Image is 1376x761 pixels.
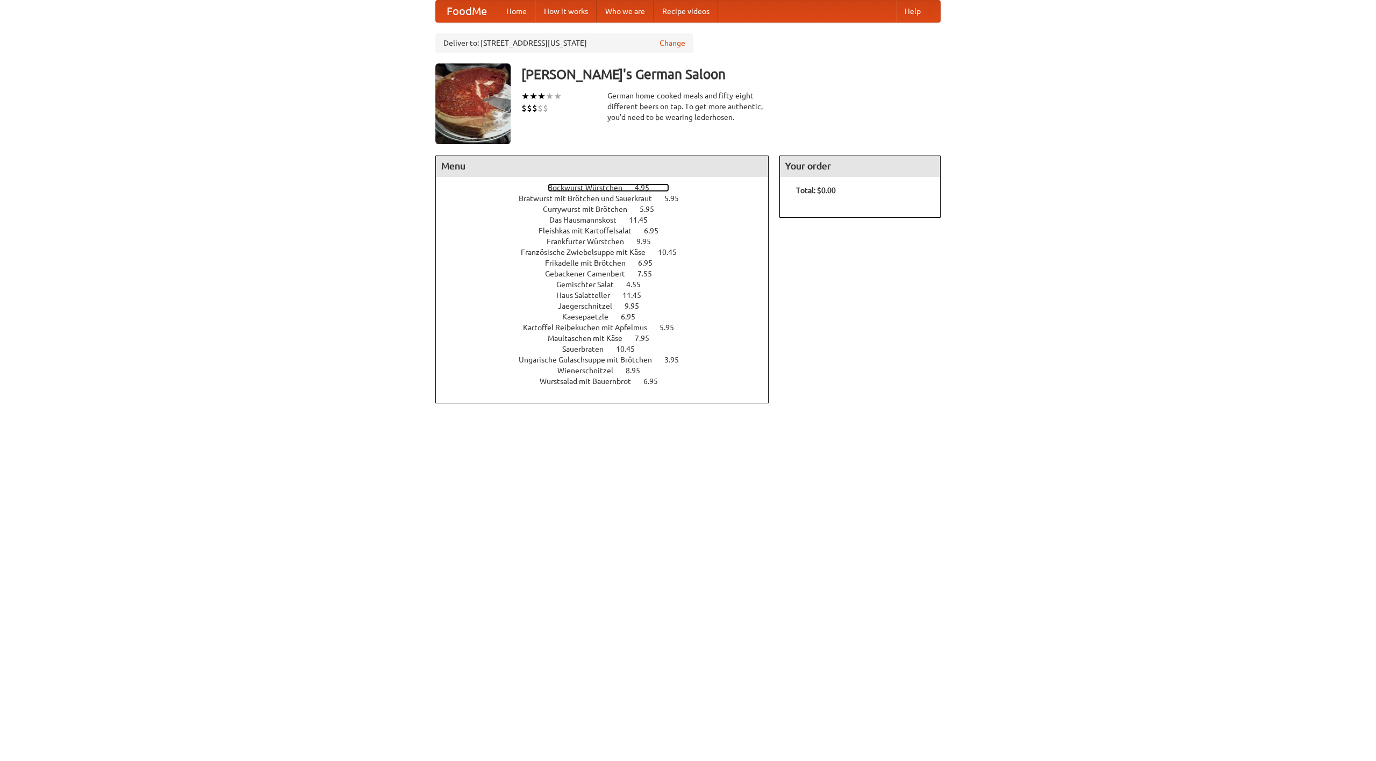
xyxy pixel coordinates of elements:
[635,334,660,343] span: 7.95
[635,183,660,192] span: 4.95
[521,248,697,257] a: Französische Zwiebelsuppe mit Käse 10.45
[523,323,694,332] a: Kartoffel Reibekuchen mit Apfelmus 5.95
[543,102,548,114] li: $
[780,155,940,177] h4: Your order
[521,248,656,257] span: Französische Zwiebelsuppe mit Käse
[549,216,668,224] a: Das Hausmannskost 11.45
[435,33,693,53] div: Deliver to: [STREET_ADDRESS][US_STATE]
[557,366,624,375] span: Wienerschnitzel
[537,90,546,102] li: ★
[547,237,671,246] a: Frankfurter Würstchen 9.95
[616,345,646,353] span: 10.45
[549,216,627,224] span: Das Hausmannskost
[540,377,642,386] span: Wurstsalad mit Bauernbrot
[548,334,633,343] span: Maultaschen mit Käse
[545,259,672,267] a: Frikadelle mit Brötchen 6.95
[535,1,597,22] a: How it works
[562,345,655,353] a: Sauerbraten 10.45
[640,205,665,214] span: 5.95
[521,102,527,114] li: $
[562,345,614,353] span: Sauerbraten
[527,102,532,114] li: $
[548,334,669,343] a: Maultaschen mit Käse 7.95
[658,248,687,257] span: 10.45
[519,355,663,364] span: Ungarische Gulaschsuppe mit Brötchen
[643,377,669,386] span: 6.95
[644,226,669,235] span: 6.95
[626,280,651,289] span: 4.55
[547,237,635,246] span: Frankfurter Würstchen
[537,102,543,114] li: $
[546,90,554,102] li: ★
[626,366,651,375] span: 8.95
[622,291,652,300] span: 11.45
[562,312,655,321] a: Kaesepaetzle 6.95
[625,302,650,310] span: 9.95
[529,90,537,102] li: ★
[519,194,699,203] a: Bratwurst mit Brötchen und Sauerkraut 5.95
[896,1,929,22] a: Help
[562,312,619,321] span: Kaesepaetzle
[521,63,941,85] h3: [PERSON_NAME]'s German Saloon
[545,269,636,278] span: Gebackener Camenbert
[654,1,718,22] a: Recipe videos
[436,1,498,22] a: FoodMe
[545,259,636,267] span: Frikadelle mit Brötchen
[660,323,685,332] span: 5.95
[436,155,768,177] h4: Menu
[557,366,660,375] a: Wienerschnitzel 8.95
[558,302,659,310] a: Jaegerschnitzel 9.95
[597,1,654,22] a: Who we are
[539,226,642,235] span: Fleishkas mit Kartoffelsalat
[607,90,769,123] div: German home-cooked meals and fifty-eight different beers on tap. To get more authentic, you'd nee...
[554,90,562,102] li: ★
[543,205,674,214] a: Currywurst mit Brötchen 5.95
[664,194,690,203] span: 5.95
[521,90,529,102] li: ★
[556,280,661,289] a: Gemischter Salat 4.55
[637,269,663,278] span: 7.55
[556,291,621,300] span: Haus Salatteller
[660,38,685,48] a: Change
[664,355,690,364] span: 3.95
[498,1,535,22] a: Home
[548,183,669,192] a: Bockwurst Würstchen 4.95
[532,102,537,114] li: $
[543,205,638,214] span: Currywurst mit Brötchen
[519,355,699,364] a: Ungarische Gulaschsuppe mit Brötchen 3.95
[523,323,658,332] span: Kartoffel Reibekuchen mit Apfelmus
[540,377,678,386] a: Wurstsalad mit Bauernbrot 6.95
[545,269,672,278] a: Gebackener Camenbert 7.55
[558,302,623,310] span: Jaegerschnitzel
[435,63,511,144] img: angular.jpg
[539,226,678,235] a: Fleishkas mit Kartoffelsalat 6.95
[548,183,633,192] span: Bockwurst Würstchen
[638,259,663,267] span: 6.95
[556,280,625,289] span: Gemischter Salat
[556,291,661,300] a: Haus Salatteller 11.45
[796,186,836,195] b: Total: $0.00
[636,237,662,246] span: 9.95
[629,216,658,224] span: 11.45
[621,312,646,321] span: 6.95
[519,194,663,203] span: Bratwurst mit Brötchen und Sauerkraut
